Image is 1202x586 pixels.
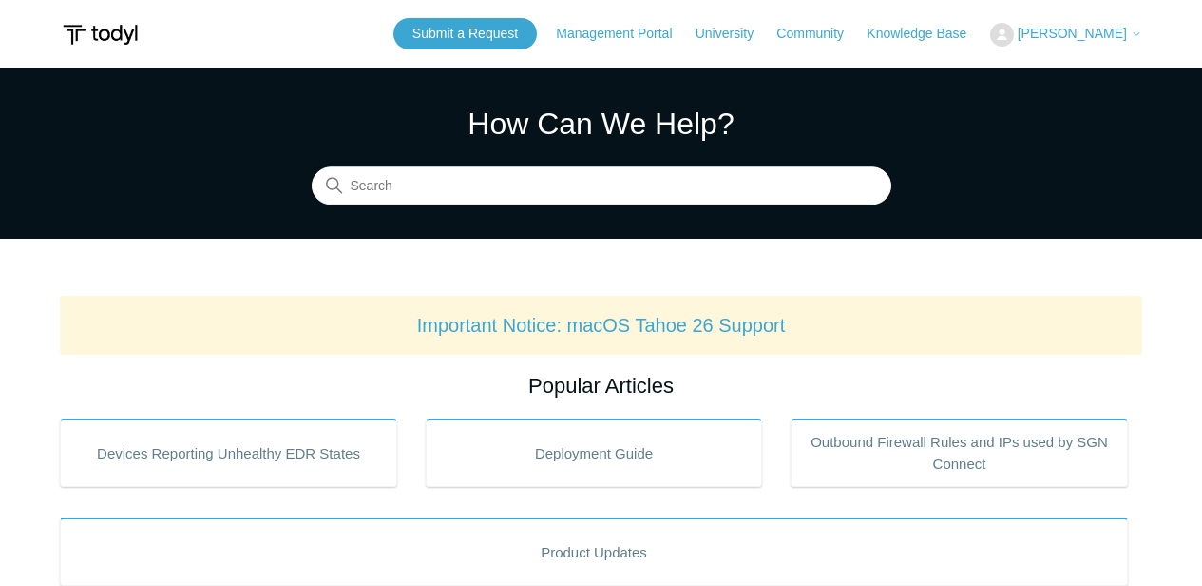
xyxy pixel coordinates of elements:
[312,101,891,146] h1: How Can We Help?
[1018,26,1127,41] span: [PERSON_NAME]
[312,167,891,205] input: Search
[417,315,786,336] a: Important Notice: macOS Tahoe 26 Support
[867,24,985,44] a: Knowledge Base
[696,24,773,44] a: University
[60,17,141,52] img: Todyl Support Center Help Center home page
[60,370,1142,401] h2: Popular Articles
[556,24,691,44] a: Management Portal
[776,24,863,44] a: Community
[426,419,763,487] a: Deployment Guide
[393,18,537,49] a: Submit a Request
[990,23,1142,47] button: [PERSON_NAME]
[60,419,397,487] a: Devices Reporting Unhealthy EDR States
[791,419,1128,487] a: Outbound Firewall Rules and IPs used by SGN Connect
[60,518,1128,586] a: Product Updates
